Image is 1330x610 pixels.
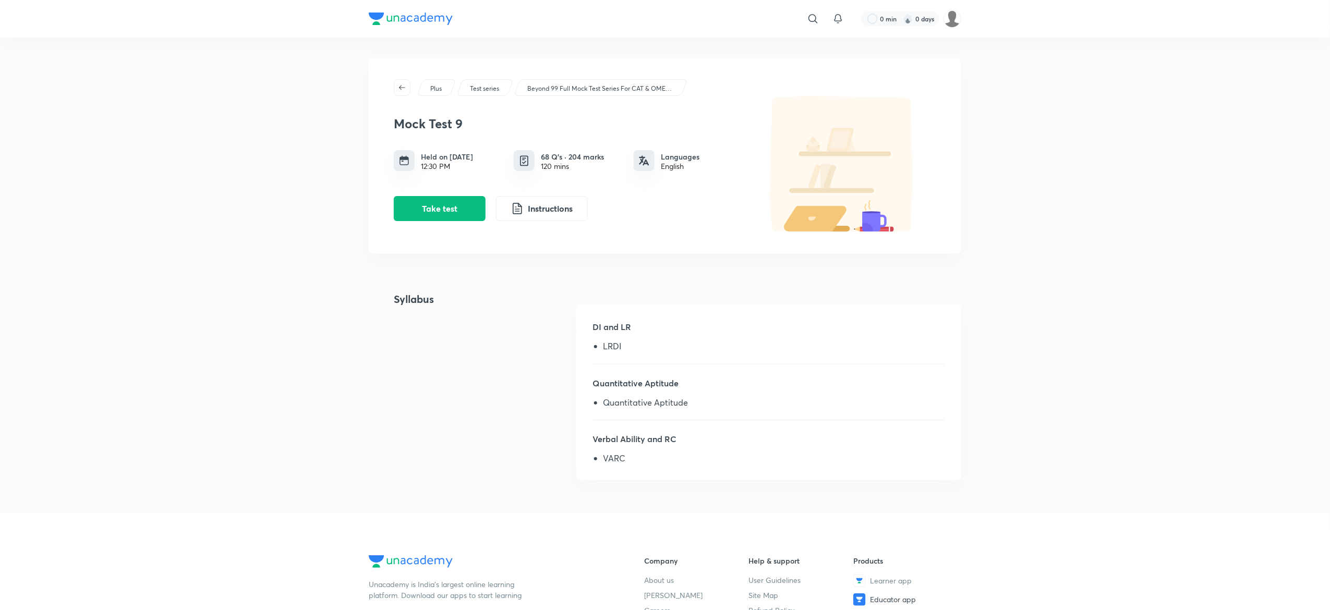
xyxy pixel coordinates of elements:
h6: Help & support [749,555,854,566]
a: About us [644,575,749,585]
h6: Languages [661,151,699,162]
div: 120 mins [541,162,604,170]
div: 12:30 PM [421,162,473,170]
img: Learner app [853,575,866,587]
p: Test series [470,84,499,93]
a: [PERSON_NAME] [644,590,749,601]
a: Site Map [749,590,854,601]
h5: Quantitative Aptitude [593,377,945,398]
img: Educator app [853,593,866,606]
a: Company Logo [369,555,611,570]
img: instruction [511,202,524,215]
li: Quantitative Aptitude [603,398,945,411]
h6: Products [853,555,958,566]
img: languages [639,155,649,166]
h6: Held on [DATE] [421,151,473,162]
a: Test series [468,84,501,93]
p: Beyond 99 Full Mock Test Series For CAT & OMETs 2025 [527,84,673,93]
div: English [661,162,699,170]
img: Company Logo [369,13,453,25]
a: Learner app [853,575,958,587]
img: Company Logo [369,555,453,568]
img: Nilesh [944,10,961,28]
p: Plus [430,84,442,93]
a: Plus [429,84,444,93]
img: streak [903,14,913,24]
h4: Syllabus [369,291,434,492]
img: default [748,96,936,231]
h3: Mock Test 9 [394,116,743,131]
img: timing [399,155,409,166]
button: Instructions [496,196,588,221]
a: Beyond 99 Full Mock Test Series For CAT & OMETs 2025 [526,84,675,93]
h5: Verbal Ability and RC [593,433,945,454]
button: Take test [394,196,486,221]
li: LRDI [603,341,945,355]
h6: Company [644,555,749,566]
li: VARC [603,454,945,467]
p: Unacademy is India’s largest online learning platform. Download our apps to start learning [369,579,525,601]
h6: 68 Q’s · 204 marks [541,151,604,162]
h5: DI and LR [593,321,945,341]
a: Educator app [853,593,958,606]
a: User Guidelines [749,575,854,585]
img: quiz info [518,154,531,167]
span: Educator app [870,594,916,605]
span: Learner app [870,575,912,586]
